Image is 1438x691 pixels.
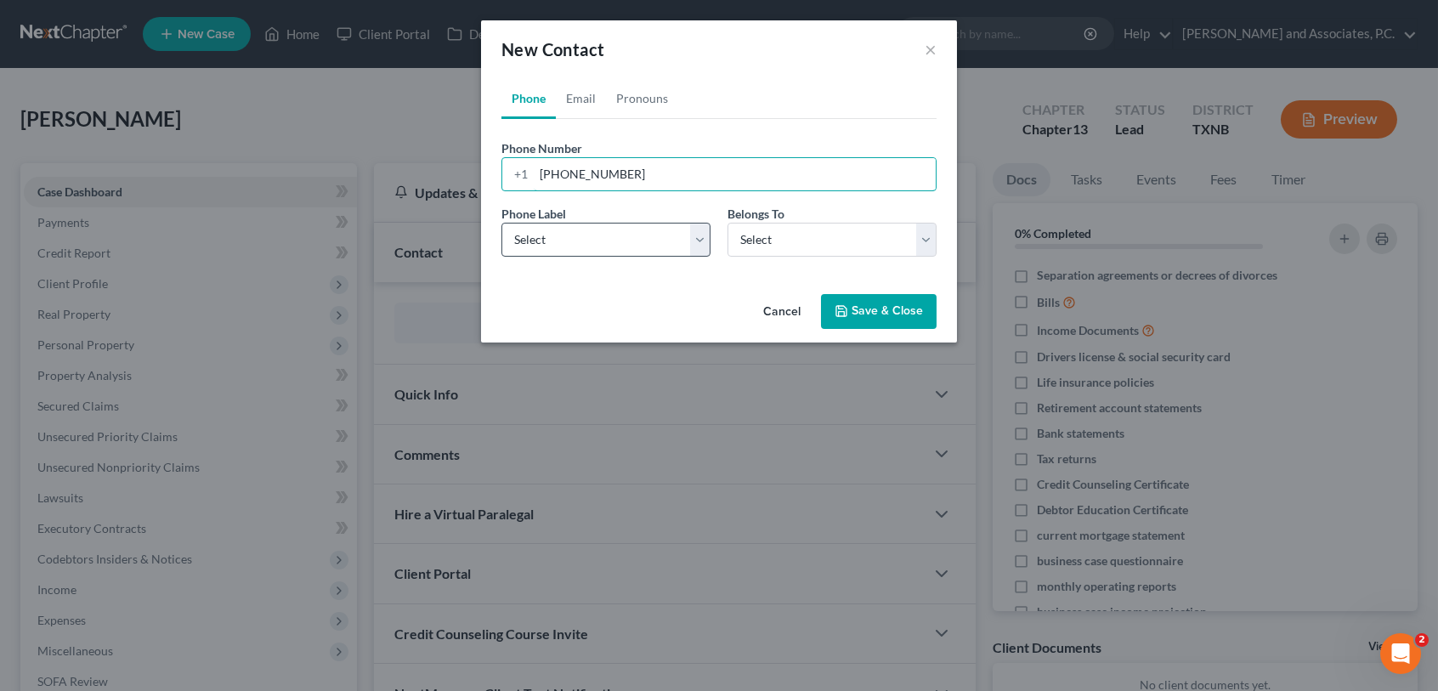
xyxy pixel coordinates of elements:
a: Phone [501,78,556,119]
span: Phone Number [501,141,582,156]
span: Belongs To [727,207,784,221]
div: +1 [502,158,534,190]
span: Phone Label [501,207,566,221]
iframe: Intercom live chat [1380,633,1421,674]
a: Email [556,78,606,119]
span: New Contact [501,39,604,59]
button: Cancel [750,296,814,330]
a: Pronouns [606,78,678,119]
span: 2 [1415,633,1429,647]
input: ###-###-#### [534,158,936,190]
button: Save & Close [821,294,937,330]
button: × [925,39,937,59]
